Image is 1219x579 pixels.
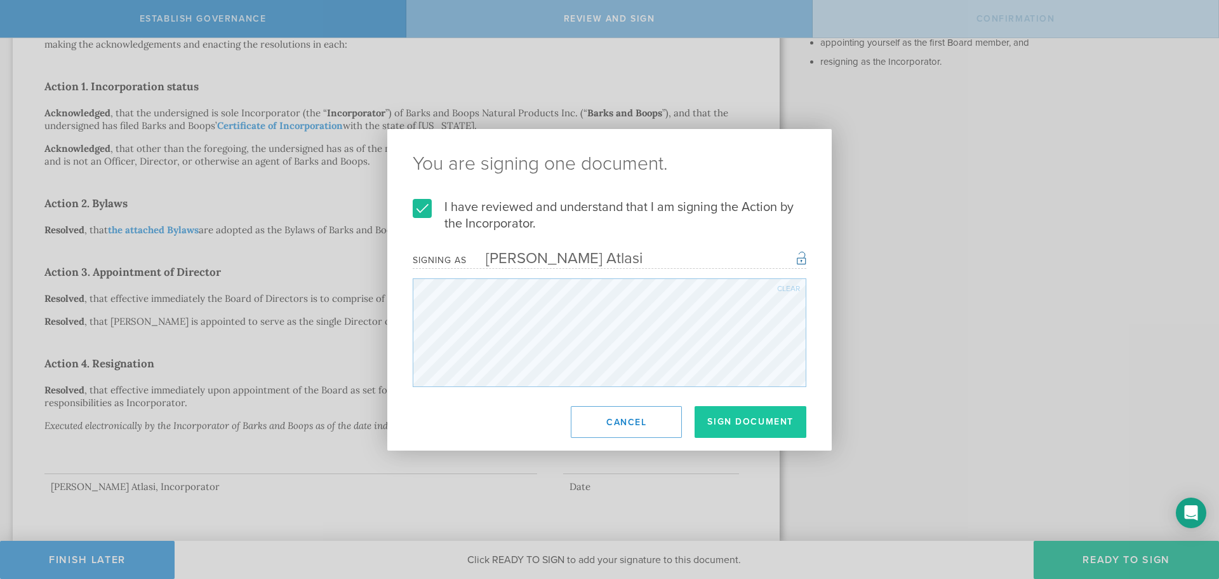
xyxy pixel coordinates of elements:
[1176,498,1206,528] div: Open Intercom Messenger
[695,406,806,438] button: Sign Document
[413,199,806,232] label: I have reviewed and understand that I am signing the Action by the Incorporator.
[413,154,806,174] ng-pluralize: You are signing one document.
[413,255,467,266] div: Signing as
[467,249,643,268] div: [PERSON_NAME] Atlasi
[571,406,682,438] button: Cancel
